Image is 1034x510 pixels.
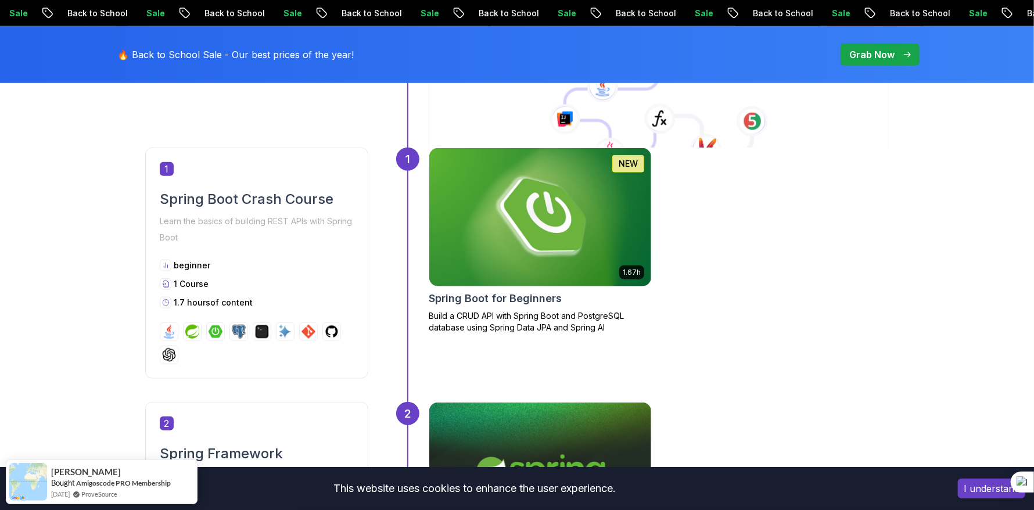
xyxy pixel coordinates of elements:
[51,489,70,499] span: [DATE]
[160,190,354,209] h2: Spring Boot Crash Course
[160,213,354,246] p: Learn the basics of building REST APIs with Spring Boot
[81,489,117,499] a: ProveSource
[160,416,174,430] span: 2
[409,8,446,19] p: Sale
[396,402,419,425] div: 2
[162,348,176,362] img: chatgpt logo
[174,297,253,308] p: 1.7 hours of content
[683,8,720,19] p: Sale
[820,8,857,19] p: Sale
[209,325,222,339] img: spring-boot logo
[619,158,638,170] p: NEW
[957,8,994,19] p: Sale
[135,8,172,19] p: Sale
[272,8,309,19] p: Sale
[604,8,683,19] p: Back to School
[162,325,176,339] img: java logo
[325,325,339,339] img: github logo
[160,162,174,176] span: 1
[849,48,895,62] p: Grab Now
[160,444,354,463] h2: Spring Framework
[9,463,47,501] img: provesource social proof notification image
[51,467,121,477] span: [PERSON_NAME]
[623,268,641,277] p: 1.67h
[429,148,651,286] img: Spring Boot for Beginners card
[51,478,75,487] span: Bought
[958,479,1025,498] button: Accept cookies
[467,8,546,19] p: Back to School
[878,8,957,19] p: Back to School
[193,8,272,19] p: Back to School
[546,8,583,19] p: Sale
[76,479,171,487] a: Amigoscode PRO Membership
[330,8,409,19] p: Back to School
[174,279,209,289] span: 1 Course
[9,476,940,501] div: This website uses cookies to enhance the user experience.
[56,8,135,19] p: Back to School
[255,325,269,339] img: terminal logo
[429,148,652,333] a: Spring Boot for Beginners card1.67hNEWSpring Boot for BeginnersBuild a CRUD API with Spring Boot ...
[429,290,562,307] h2: Spring Boot for Beginners
[117,48,354,62] p: 🔥 Back to School Sale - Our best prices of the year!
[741,8,820,19] p: Back to School
[396,148,419,171] div: 1
[301,325,315,339] img: git logo
[232,325,246,339] img: postgres logo
[429,310,652,333] p: Build a CRUD API with Spring Boot and PostgreSQL database using Spring Data JPA and Spring AI
[278,325,292,339] img: ai logo
[174,260,210,271] p: beginner
[185,325,199,339] img: spring logo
